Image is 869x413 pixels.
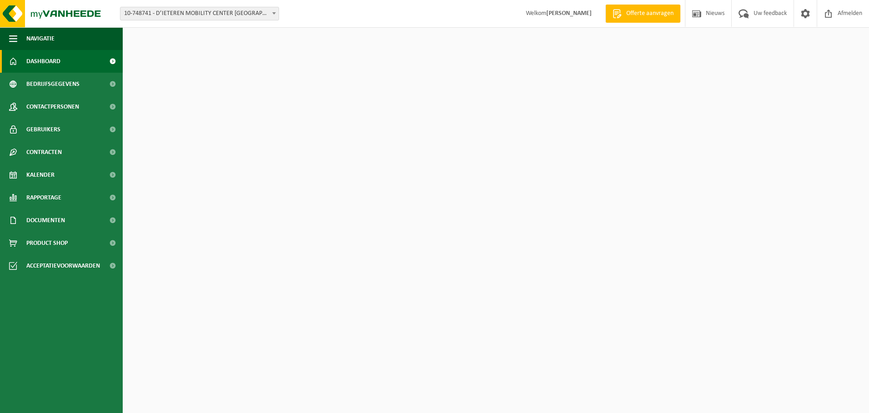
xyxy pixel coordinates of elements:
span: Offerte aanvragen [624,9,676,18]
span: Kalender [26,164,55,186]
a: Offerte aanvragen [605,5,680,23]
span: Product Shop [26,232,68,254]
span: Documenten [26,209,65,232]
span: Acceptatievoorwaarden [26,254,100,277]
span: Dashboard [26,50,60,73]
span: Gebruikers [26,118,60,141]
span: Contactpersonen [26,95,79,118]
span: Navigatie [26,27,55,50]
span: Rapportage [26,186,61,209]
span: 10-748741 - D’IETEREN MOBILITY CENTER ANTWERPEN - ANTWERPEN [120,7,279,20]
strong: [PERSON_NAME] [546,10,592,17]
span: Bedrijfsgegevens [26,73,80,95]
span: Contracten [26,141,62,164]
